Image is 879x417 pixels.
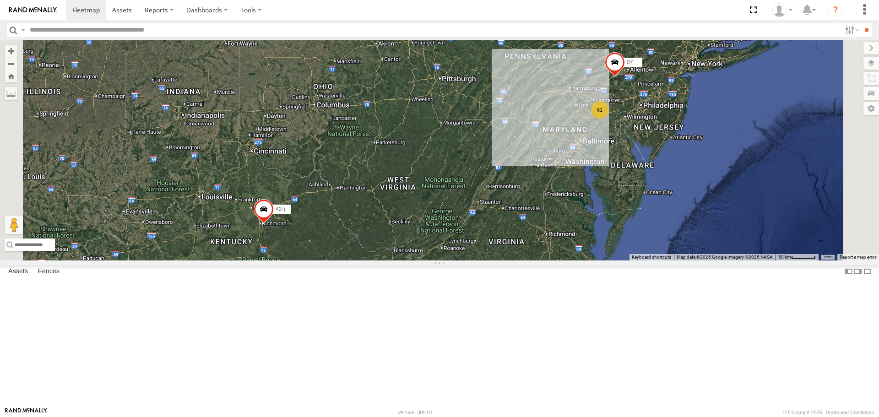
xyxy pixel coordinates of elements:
div: Version: 305.01 [398,410,433,415]
span: 42:) [276,206,285,212]
label: Fences [33,265,64,278]
label: Measure [5,87,17,100]
a: Terms and Conditions [825,410,874,415]
div: 61 [591,101,609,119]
button: Zoom Home [5,70,17,82]
label: Dock Summary Table to the Left [844,265,853,278]
label: Dock Summary Table to the Right [853,265,863,278]
button: Map Scale: 50 km per 50 pixels [776,254,819,260]
label: Search Query [19,23,27,37]
label: Map Settings [863,102,879,115]
button: Zoom out [5,57,17,70]
a: Report a map error [840,255,876,260]
i: ? [828,3,843,17]
div: Chris Burkhart [769,3,796,17]
label: Assets [4,265,33,278]
button: Drag Pegman onto the map to open Street View [5,216,23,234]
a: Visit our Website [5,408,47,417]
a: Terms [823,255,833,259]
label: Search Filter Options [841,23,861,37]
label: Hide Summary Table [863,265,872,278]
span: Map data ©2025 Google Imagery ©2025 NASA [677,255,773,260]
img: rand-logo.svg [9,7,57,13]
button: Keyboard shortcuts [632,254,671,260]
button: Zoom in [5,45,17,57]
span: 50 km [778,255,791,260]
span: 07 [627,60,633,66]
div: © Copyright 2025 - [783,410,874,415]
